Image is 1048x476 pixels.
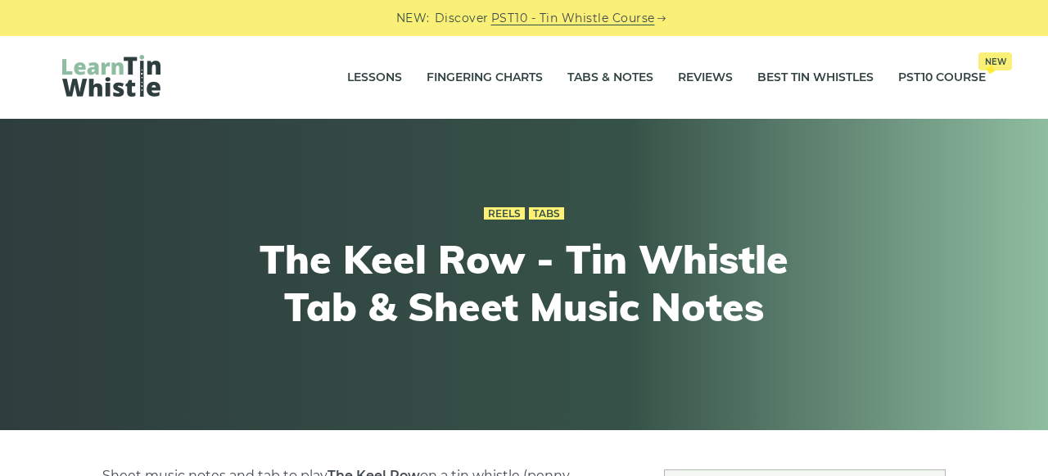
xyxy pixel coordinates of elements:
a: Lessons [347,57,402,98]
a: PST10 CourseNew [898,57,986,98]
img: LearnTinWhistle.com [62,55,160,97]
a: Tabs & Notes [567,57,653,98]
a: Tabs [529,207,564,220]
a: Reviews [678,57,733,98]
a: Fingering Charts [427,57,543,98]
a: Reels [484,207,525,220]
h1: The Keel Row - Tin Whistle Tab & Sheet Music Notes [223,236,825,330]
a: Best Tin Whistles [757,57,874,98]
span: New [978,52,1012,70]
